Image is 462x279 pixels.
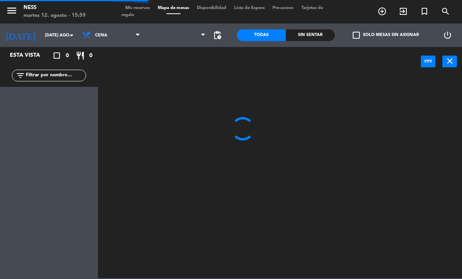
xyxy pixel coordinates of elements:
span: 0 [66,51,69,60]
div: Ness [23,4,86,12]
i: close [445,56,455,66]
span: Cena [95,33,107,38]
span: Pre-acceso [269,6,298,10]
span: Mis reservas [121,6,154,10]
span: RESERVAR MESA [372,5,393,18]
input: Filtrar por nombre... [25,71,86,80]
span: BUSCAR [435,5,456,18]
i: restaurant [76,51,85,60]
span: 0 [89,51,92,60]
span: Mapa de mesas [154,6,193,10]
i: add_circle_outline [377,7,387,16]
span: check_box_outline_blank [353,32,360,39]
div: martes 12. agosto - 15:59 [23,12,86,20]
span: Lista de Espera [230,6,269,10]
button: menu [6,5,18,19]
span: Disponibilidad [193,6,230,10]
div: Todas [237,29,286,41]
label: Solo mesas sin asignar [353,32,419,39]
i: crop_square [52,51,61,60]
i: menu [6,5,18,16]
span: pending_actions [213,31,222,40]
i: filter_list [16,71,25,80]
i: search [441,7,450,16]
span: Reserva especial [414,5,435,18]
button: power_input [421,56,435,67]
i: exit_to_app [399,7,408,16]
div: Esta vista [4,51,56,60]
div: Sin sentar [286,29,335,41]
i: arrow_drop_down [67,31,76,40]
i: turned_in_not [420,7,429,16]
button: close [442,56,457,67]
span: WALK IN [393,5,414,18]
i: power_settings_new [443,31,452,40]
i: power_input [424,56,433,66]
